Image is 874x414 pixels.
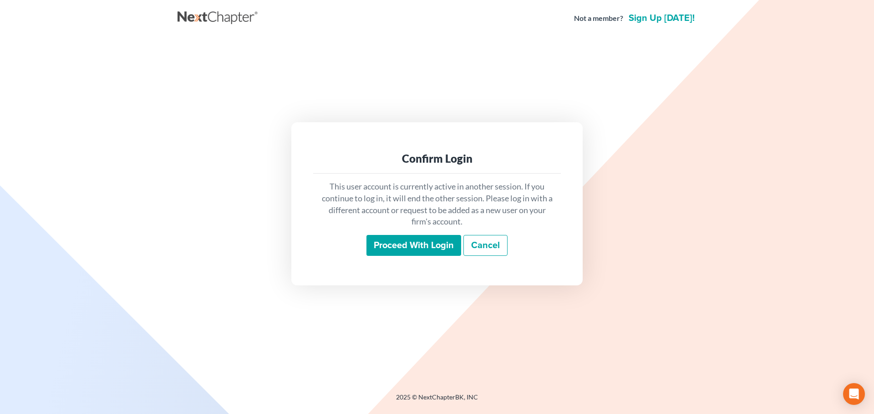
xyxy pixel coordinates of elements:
[320,181,554,228] p: This user account is currently active in another session. If you continue to log in, it will end ...
[843,383,865,405] div: Open Intercom Messenger
[320,151,554,166] div: Confirm Login
[627,14,696,23] a: Sign up [DATE]!
[463,235,508,256] a: Cancel
[366,235,461,256] input: Proceed with login
[178,393,696,409] div: 2025 © NextChapterBK, INC
[574,13,623,24] strong: Not a member?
